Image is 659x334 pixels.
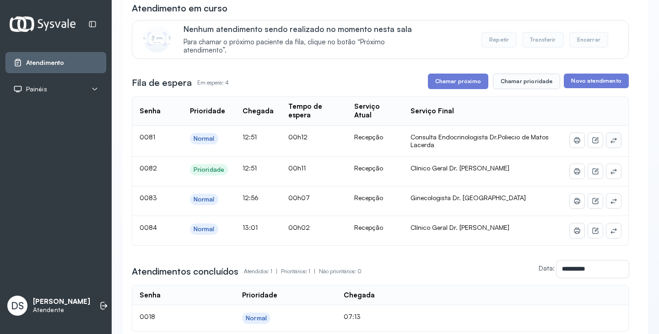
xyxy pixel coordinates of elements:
[246,314,267,322] div: Normal
[288,223,310,231] span: 00h02
[288,164,306,172] span: 00h11
[243,107,274,116] div: Chegada
[243,133,257,141] span: 12:51
[140,194,157,201] span: 0083
[411,107,454,116] div: Serviço Final
[314,268,315,275] span: |
[190,107,225,116] div: Prioridade
[194,135,215,143] div: Normal
[569,32,608,48] button: Encerrar
[522,32,564,48] button: Transferir
[428,74,488,89] button: Chamar próximo
[276,268,277,275] span: |
[244,265,281,278] p: Atendidos: 1
[539,264,555,272] label: Data:
[26,85,47,93] span: Painéis
[319,265,362,278] p: Não prioritários: 0
[281,265,319,278] p: Prioritários: 1
[242,291,277,300] div: Prioridade
[194,166,224,174] div: Prioridade
[344,291,375,300] div: Chegada
[194,225,215,233] div: Normal
[354,133,396,141] div: Recepção
[493,74,561,89] button: Chamar prioridade
[132,2,227,15] h3: Atendimento em curso
[33,297,90,306] p: [PERSON_NAME]
[288,133,308,141] span: 00h12
[481,32,517,48] button: Repetir
[13,58,98,67] a: Atendimento
[564,74,628,88] button: Novo atendimento
[411,194,526,201] span: Ginecologista Dr. [GEOGRAPHIC_DATA]
[140,107,161,116] div: Senha
[132,265,238,278] h3: Atendimentos concluídos
[243,194,259,201] span: 12:56
[10,16,76,32] img: Logotipo do estabelecimento
[26,59,64,67] span: Atendimento
[288,102,340,120] div: Tempo de espera
[411,223,509,231] span: Clínico Geral Dr. [PERSON_NAME]
[140,223,157,231] span: 0084
[354,194,396,202] div: Recepção
[344,313,361,320] span: 07:13
[140,313,155,320] span: 0018
[194,196,215,203] div: Normal
[132,76,192,89] h3: Fila de espera
[184,38,426,55] span: Para chamar o próximo paciente da fila, clique no botão “Próximo atendimento”.
[411,133,549,149] span: Consulta Endocrinologista Dr.Poliecio de Matos Lacerda
[143,25,171,53] img: Imagem de CalloutCard
[354,102,396,120] div: Serviço Atual
[197,76,229,89] p: Em espera: 4
[243,164,257,172] span: 12:51
[243,223,258,231] span: 13:01
[411,164,509,172] span: Clínico Geral Dr. [PERSON_NAME]
[140,133,155,141] span: 0081
[354,164,396,172] div: Recepção
[140,291,161,300] div: Senha
[288,194,310,201] span: 00h07
[140,164,157,172] span: 0082
[354,223,396,232] div: Recepção
[184,24,426,34] p: Nenhum atendimento sendo realizado no momento nesta sala
[33,306,90,314] p: Atendente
